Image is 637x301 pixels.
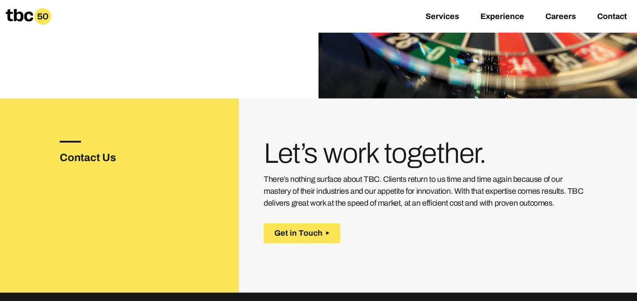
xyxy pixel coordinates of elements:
[274,229,322,238] span: Get in Touch
[426,12,459,23] a: Services
[264,173,587,209] p: There’s nothing surface about TBC. Clients return to us time and time again because of our master...
[480,12,524,23] a: Experience
[264,141,587,166] h3: Let’s work together.
[545,12,576,23] a: Careers
[60,150,145,166] h3: Contact Us
[597,12,627,23] a: Contact
[264,223,340,243] button: Get in Touch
